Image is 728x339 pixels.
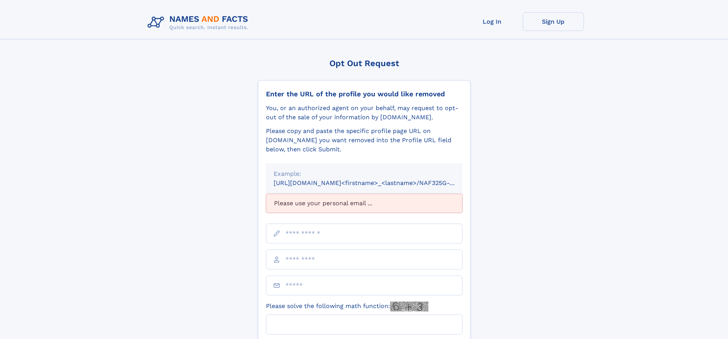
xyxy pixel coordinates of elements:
a: Sign Up [523,12,584,31]
div: Please copy and paste the specific profile page URL on [DOMAIN_NAME] you want removed into the Pr... [266,127,462,154]
div: Enter the URL of the profile you would like removed [266,90,462,98]
div: Please use your personal email ... [266,194,462,213]
img: Logo Names and Facts [144,12,255,33]
div: You, or an authorized agent on your behalf, may request to opt-out of the sale of your informatio... [266,104,462,122]
a: Log In [462,12,523,31]
div: Opt Out Request [258,58,470,68]
label: Please solve the following math function: [266,302,428,311]
small: [URL][DOMAIN_NAME]<firstname>_<lastname>/NAF325G-xxxxxxxx [274,179,477,187]
div: Example: [274,169,455,178]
